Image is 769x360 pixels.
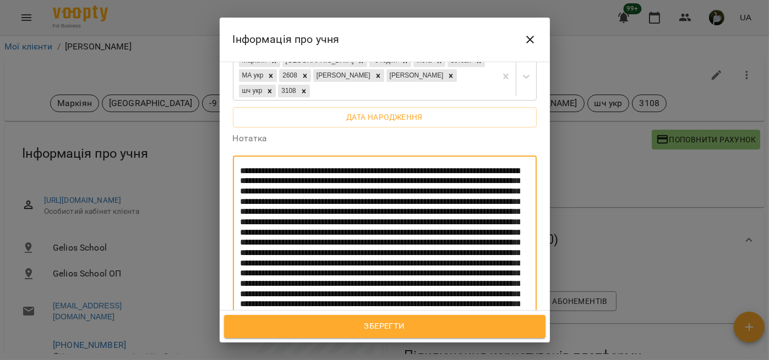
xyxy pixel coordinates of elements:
label: Нотатка [233,134,537,143]
div: шч укр [239,85,264,97]
div: 3108 [278,85,297,97]
span: Зберегти [236,319,533,334]
div: 2608 [279,69,298,82]
div: МА укр [239,69,265,82]
div: [PERSON_NAME] [386,69,445,82]
span: Дата народження [242,110,528,124]
button: Close [517,26,543,53]
button: Зберегти [224,315,546,338]
h6: Інформація про учня [233,31,340,48]
div: [PERSON_NAME] [313,69,372,82]
button: Дата народження [233,107,537,127]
